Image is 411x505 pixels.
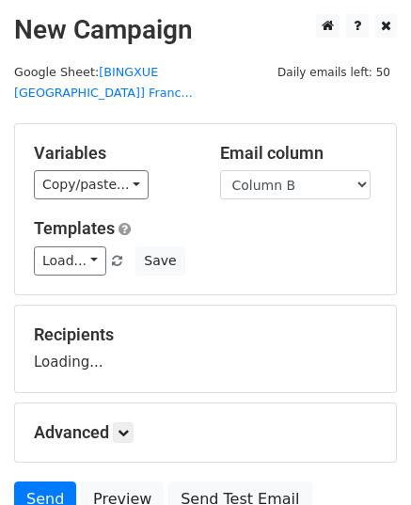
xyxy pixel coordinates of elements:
[34,422,377,443] h5: Advanced
[271,65,397,79] a: Daily emails left: 50
[34,246,106,276] a: Load...
[220,143,378,164] h5: Email column
[34,324,377,345] h5: Recipients
[34,170,149,199] a: Copy/paste...
[34,324,377,373] div: Loading...
[34,218,115,238] a: Templates
[14,65,193,101] a: [BINGXUE [GEOGRAPHIC_DATA]] Franc...
[14,65,193,101] small: Google Sheet:
[135,246,184,276] button: Save
[271,62,397,83] span: Daily emails left: 50
[14,14,397,46] h2: New Campaign
[34,143,192,164] h5: Variables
